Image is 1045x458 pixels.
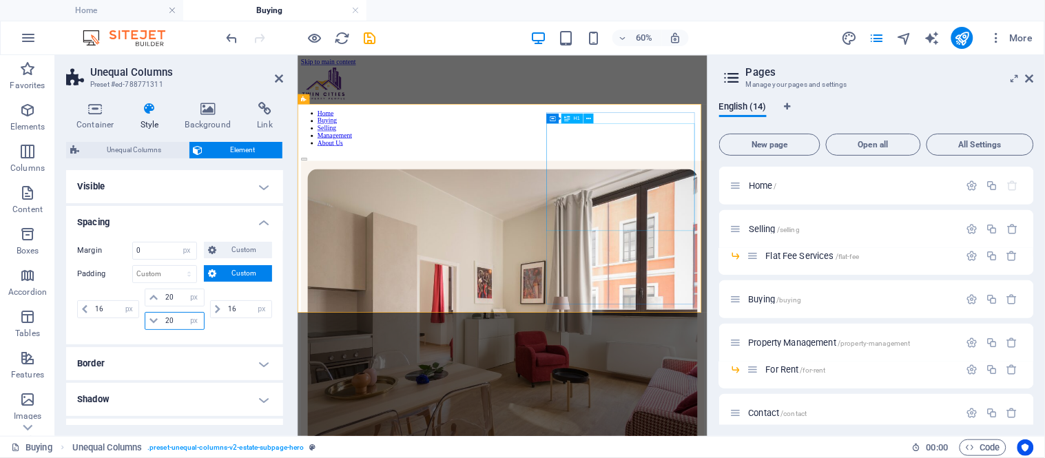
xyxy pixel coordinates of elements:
[966,293,978,305] div: Settings
[66,206,283,231] h4: Spacing
[90,66,283,79] h2: Unequal Columns
[66,102,130,131] h4: Container
[746,79,1006,91] h3: Manage your pages and settings
[225,30,240,46] i: Undo: Change padding (Ctrl+Z)
[220,265,268,282] span: Custom
[12,204,43,215] p: Content
[966,337,978,348] div: Settings
[72,439,316,456] nav: breadcrumb
[6,6,97,17] a: Skip to main content
[896,30,912,46] i: Navigator
[335,30,351,46] i: Reload page
[1007,337,1019,348] div: Remove
[204,242,272,258] button: Custom
[745,408,960,417] div: Contact/contact
[207,142,279,158] span: Element
[986,180,998,191] div: Duplicate
[362,30,378,46] button: save
[746,66,1034,79] h2: Pages
[927,439,948,456] span: 00 00
[1007,223,1019,235] div: Remove
[986,407,998,419] div: Duplicate
[924,30,940,46] i: AI Writer
[869,30,884,46] i: Pages (Ctrl+Alt+S)
[777,296,802,304] span: /buying
[66,347,283,380] h4: Border
[1007,407,1019,419] div: Remove
[11,439,52,456] a: Click to cancel selection. Double-click to open Pages
[633,30,655,46] h6: 60%
[936,442,938,452] span: :
[574,116,580,121] span: H1
[986,250,998,262] div: Duplicate
[896,30,913,46] button: navigator
[1007,293,1019,305] div: Remove
[986,223,998,235] div: Duplicate
[307,30,323,46] button: Click here to leave preview mode and continue editing
[749,180,777,191] span: Home
[1017,439,1034,456] button: Usercentrics
[669,32,681,44] i: On resize automatically adjust zoom level to fit chosen device.
[836,253,860,260] span: /flat-fee
[912,439,949,456] h6: Session time
[766,251,860,261] span: Flat Fee Services
[777,226,800,233] span: /selling
[762,365,960,374] div: For Rent/for-rent
[841,30,858,46] button: design
[838,340,911,347] span: /property-management
[189,142,283,158] button: Element
[749,294,802,304] span: Click to open page
[83,142,185,158] span: Unequal Columns
[10,80,45,91] p: Favorites
[66,419,283,452] h4: Text Shadow
[719,134,820,156] button: New page
[224,30,240,46] button: undo
[749,224,800,234] span: Click to open page
[986,337,998,348] div: Duplicate
[362,30,378,46] i: Save (Ctrl+S)
[66,170,283,203] h4: Visible
[1007,180,1019,191] div: The startpage cannot be deleted
[725,140,814,149] span: New page
[745,295,960,304] div: Buying/buying
[960,439,1006,456] button: Code
[954,30,970,46] i: Publish
[11,369,44,380] p: Features
[204,265,272,282] button: Custom
[719,98,767,118] span: English (14)
[966,364,978,375] div: Settings
[66,383,283,416] h4: Shadow
[781,410,807,417] span: /contact
[951,27,973,49] button: publish
[10,121,45,132] p: Elements
[966,250,978,262] div: Settings
[749,337,911,348] span: Click to open page
[745,338,960,347] div: Property Management/property-management
[762,251,960,260] div: Flat Fee Services/flat-fee
[77,266,132,282] label: Padding
[8,287,47,298] p: Accordion
[966,223,978,235] div: Settings
[986,364,998,375] div: Duplicate
[14,410,42,421] p: Images
[986,293,998,305] div: Duplicate
[10,163,45,174] p: Columns
[77,242,132,259] label: Margin
[719,102,1034,128] div: Language Tabs
[745,225,960,233] div: Selling/selling
[183,3,366,18] h4: Buying
[869,30,885,46] button: pages
[247,102,283,131] h4: Link
[800,366,826,374] span: /for-rent
[17,245,39,256] p: Boxes
[927,134,1034,156] button: All Settings
[749,408,807,418] span: Click to open page
[774,183,777,190] span: /
[984,27,1039,49] button: More
[745,181,960,190] div: Home/
[130,102,175,131] h4: Style
[1007,250,1019,262] div: Remove
[933,140,1028,149] span: All Settings
[15,328,40,339] p: Tables
[766,364,826,375] span: Click to open page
